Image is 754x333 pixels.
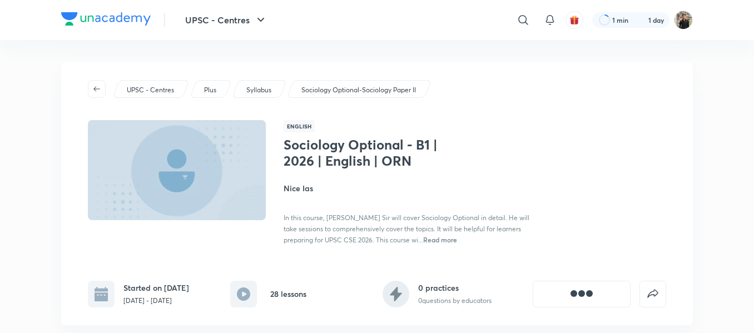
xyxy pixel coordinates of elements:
p: [DATE] - [DATE] [123,296,189,306]
p: Plus [204,85,216,95]
img: avatar [569,15,579,25]
h4: Nice Ias [284,182,533,194]
a: Sociology Optional-Sociology Paper II [300,85,418,95]
p: UPSC - Centres [127,85,174,95]
a: UPSC - Centres [125,85,176,95]
h1: Sociology Optional - B1 | 2026 | English | ORN [284,137,465,169]
img: streak [635,14,646,26]
span: In this course, [PERSON_NAME] Sir will cover Sociology Optional in detail. He will take sessions ... [284,213,529,244]
a: Plus [202,85,219,95]
button: [object Object] [533,281,631,307]
a: Syllabus [245,85,274,95]
img: Yudhishthir [674,11,693,29]
h6: 28 lessons [270,288,306,300]
h6: 0 practices [418,282,492,294]
p: Sociology Optional-Sociology Paper II [301,85,416,95]
p: 0 questions by educators [418,296,492,306]
img: Company Logo [61,12,151,26]
span: English [284,120,315,132]
button: UPSC - Centres [178,9,274,31]
p: Syllabus [246,85,271,95]
img: Thumbnail [86,119,267,221]
button: false [639,281,666,307]
a: Company Logo [61,12,151,28]
button: avatar [565,11,583,29]
span: Read more [423,235,457,244]
h6: Started on [DATE] [123,282,189,294]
